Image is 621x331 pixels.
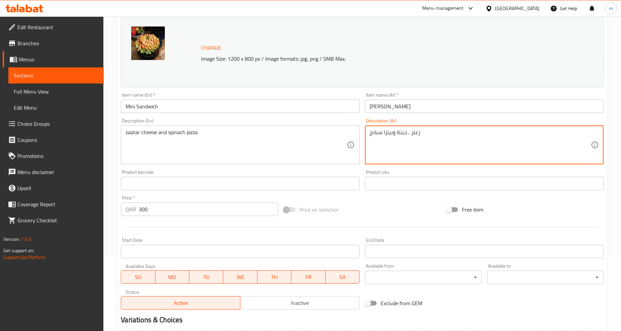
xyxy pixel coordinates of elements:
a: Coupons [3,132,104,148]
span: 1.0.0 [21,235,31,243]
a: Menu disclaimer [3,164,104,180]
span: Edit Menu [14,104,98,112]
img: mini_sandwich638956756101753190.jpg [131,26,165,60]
span: Upsell [17,184,98,192]
span: TH [260,272,289,282]
span: Sections [14,71,98,79]
button: WE [223,270,257,284]
div: [GEOGRAPHIC_DATA] [495,5,539,12]
div: Menu-management [422,4,464,12]
a: Menus [3,51,104,67]
h2: Variations & Choices [121,315,604,325]
span: TU [192,272,221,282]
button: FR [291,270,325,284]
button: Change [198,41,224,55]
span: Inactive [243,298,357,308]
button: Active [121,296,240,310]
span: Edit Restaurant [17,23,98,31]
span: Exclude from GEM [381,299,422,307]
textarea: zaatar cheese and spinach pizza [126,129,347,161]
span: Coverage Report [17,200,98,208]
span: Full Menu View [14,88,98,96]
span: WE [226,272,254,282]
button: MO [155,270,189,284]
button: Inactive [240,296,360,310]
span: MO [158,272,187,282]
span: Coupons [17,136,98,144]
span: Price on selection [299,206,339,214]
button: SA [326,270,360,284]
span: Promotions [17,152,98,160]
input: Please enter product barcode [121,177,360,190]
span: m [609,5,613,12]
a: Full Menu View [8,84,104,100]
a: Choice Groups [3,116,104,132]
input: Enter name En [121,100,360,113]
span: SU [124,272,152,282]
span: Get support on: [3,246,34,255]
div: ​ [487,271,604,284]
span: Version: [3,235,20,243]
input: Enter name Ar [365,100,604,113]
a: Support.OpsPlatform [3,253,46,262]
span: Branches [17,39,98,47]
a: Edit Menu [8,100,104,116]
span: Menu disclaimer [17,168,98,176]
p: QAR [126,205,136,213]
a: Promotions [3,148,104,164]
input: Please enter price [139,203,278,216]
p: Image Size: 1200 x 800 px / Image formats: jpg, png / 5MB Max. [198,55,545,63]
a: Edit Restaurant [3,19,104,35]
span: Grocery Checklist [17,216,98,224]
button: TU [189,270,223,284]
span: Free item [462,206,483,214]
span: Choice Groups [17,120,98,128]
a: Grocery Checklist [3,212,104,228]
span: Active [124,298,238,308]
a: Coverage Report [3,196,104,212]
a: Branches [3,35,104,51]
input: Please enter product sku [365,177,604,190]
span: SA [328,272,357,282]
span: Change [201,43,221,53]
button: TH [257,270,291,284]
button: SU [121,270,155,284]
div: ​ [365,271,481,284]
textarea: زعتر , جبنة وبيتزا سبانخ [370,129,591,161]
a: Sections [8,67,104,84]
span: Menus [19,55,98,63]
span: FR [294,272,323,282]
a: Upsell [3,180,104,196]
